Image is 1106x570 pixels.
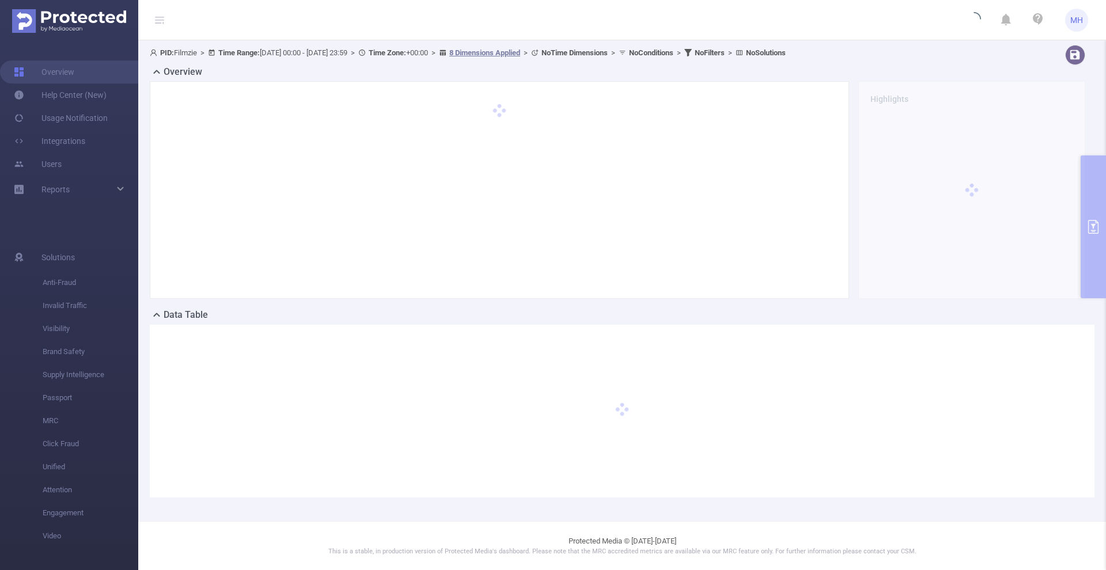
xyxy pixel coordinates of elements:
span: Filmzie [DATE] 00:00 - [DATE] 23:59 +00:00 [150,48,786,57]
b: No Filters [695,48,725,57]
span: Visibility [43,317,138,340]
p: This is a stable, in production version of Protected Media's dashboard. Please note that the MRC ... [167,547,1077,557]
span: Unified [43,455,138,478]
span: Reports [41,185,70,194]
span: Solutions [41,246,75,269]
b: No Conditions [629,48,673,57]
span: Anti-Fraud [43,271,138,294]
span: Engagement [43,501,138,525]
b: No Time Dimensions [541,48,608,57]
span: MRC [43,409,138,432]
span: > [673,48,684,57]
span: > [608,48,619,57]
h2: Overview [164,65,202,79]
span: MH [1070,9,1083,32]
b: No Solutions [746,48,786,57]
u: 8 Dimensions Applied [449,48,520,57]
footer: Protected Media © [DATE]-[DATE] [138,521,1106,570]
a: Overview [14,60,74,83]
span: > [520,48,531,57]
a: Help Center (New) [14,83,107,107]
a: Reports [41,178,70,201]
span: > [428,48,439,57]
b: PID: [160,48,174,57]
span: Supply Intelligence [43,363,138,386]
b: Time Zone: [369,48,406,57]
span: Click Fraud [43,432,138,455]
span: Attention [43,478,138,501]
span: > [197,48,208,57]
i: icon: loading [967,12,981,28]
h2: Data Table [164,308,208,322]
span: Brand Safety [43,340,138,363]
a: Integrations [14,130,85,153]
span: Video [43,525,138,548]
span: > [347,48,358,57]
img: Protected Media [12,9,126,33]
span: Passport [43,386,138,409]
b: Time Range: [218,48,260,57]
a: Usage Notification [14,107,108,130]
span: > [725,48,736,57]
a: Users [14,153,62,176]
span: Invalid Traffic [43,294,138,317]
i: icon: user [150,49,160,56]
